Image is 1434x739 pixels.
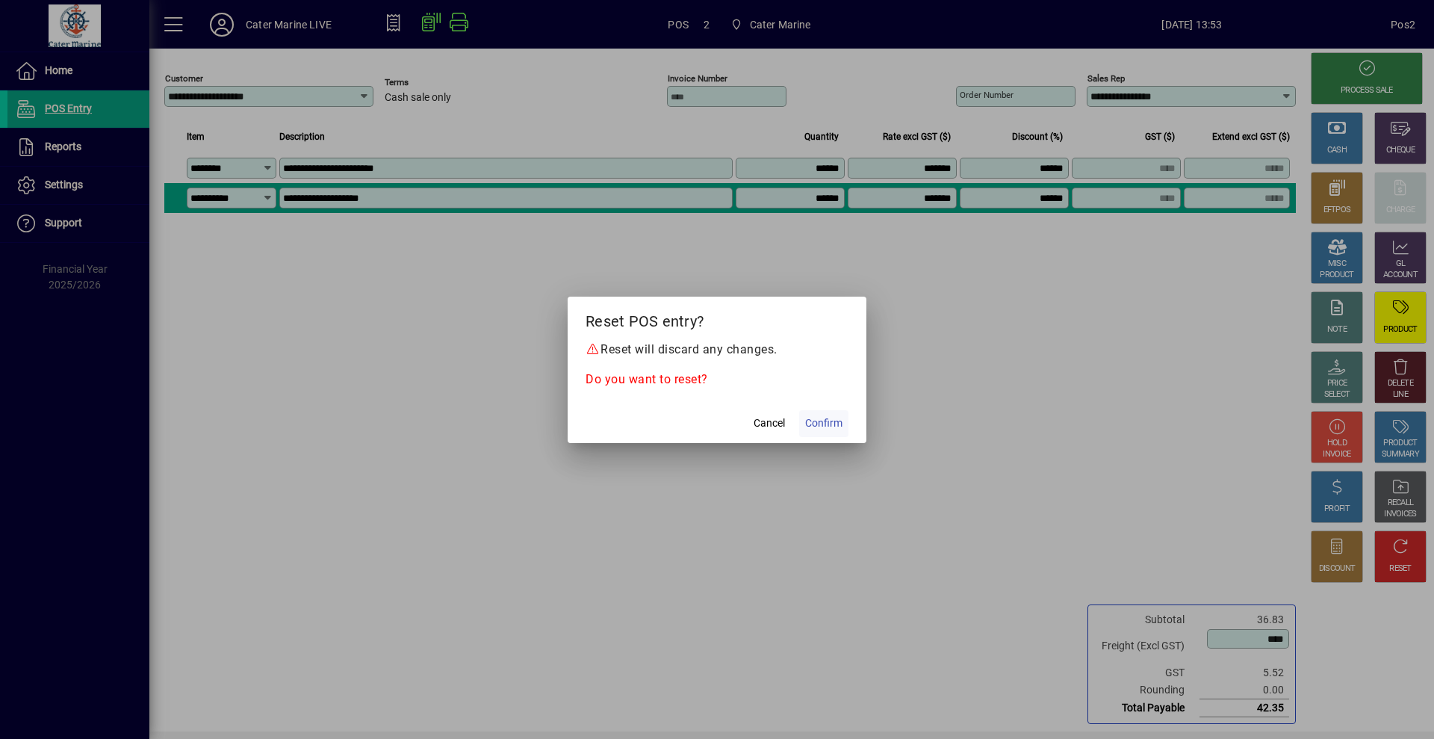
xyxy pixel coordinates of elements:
[745,410,793,437] button: Cancel
[586,371,848,389] p: Do you want to reset?
[754,415,785,431] span: Cancel
[805,415,842,431] span: Confirm
[568,297,866,340] h2: Reset POS entry?
[586,341,848,359] p: Reset will discard any changes.
[799,410,848,437] button: Confirm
